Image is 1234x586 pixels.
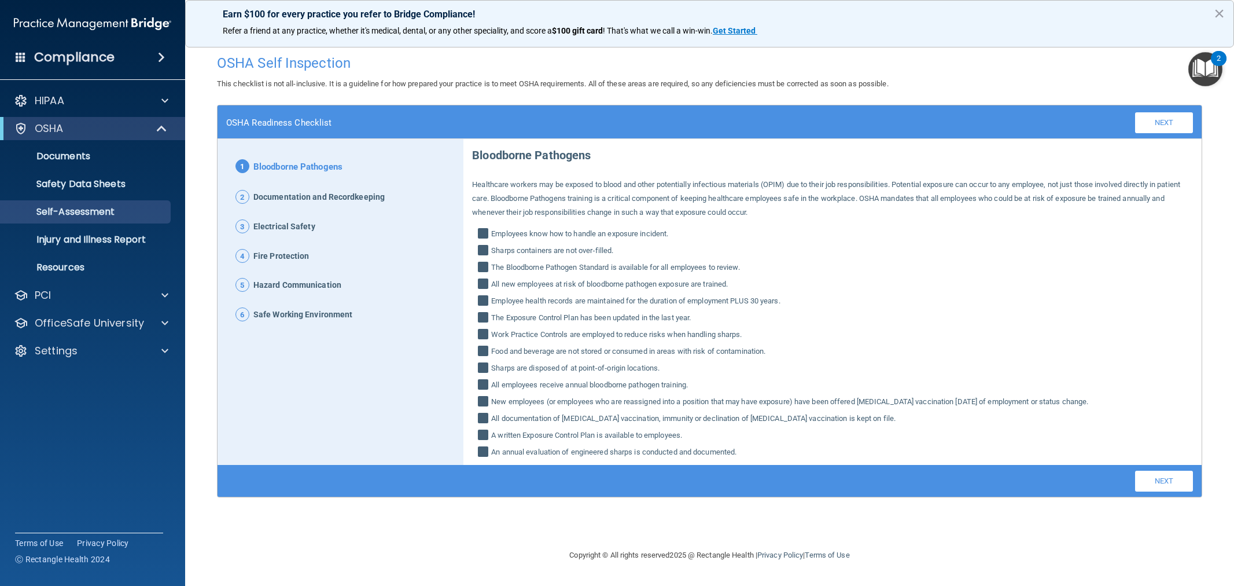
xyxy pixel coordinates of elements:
a: OSHA [14,122,168,135]
p: Injury and Illness Report [8,234,165,246]
a: OfficeSafe University [14,316,168,330]
span: The Bloodborne Pathogen Standard is available for all employees to review. [491,261,739,274]
p: PCI [35,288,51,302]
input: All documentation of [MEDICAL_DATA] vaccination, immunity or declination of [MEDICAL_DATA] vaccin... [478,414,491,426]
strong: $100 gift card [552,26,603,35]
p: Settings [35,344,78,358]
input: The Bloodborne Pathogen Standard is available for all employees to review. [478,263,491,274]
span: Electrical Safety [253,219,315,235]
span: An annual evaluation of engineered sharps is conducted and documented. [491,445,736,459]
a: Next [1135,471,1193,492]
input: A written Exposure Control Plan is available to employees. [478,431,491,442]
h4: OSHA Self Inspection [217,56,1202,71]
a: HIPAA [14,94,168,108]
input: All new employees at risk of bloodborne pathogen exposure are trained. [478,280,491,291]
input: Employee health records are maintained for the duration of employment PLUS 30 years. [478,296,491,308]
a: Terms of Use [15,537,63,549]
input: Sharps are disposed of at point‐of‐origin locations. [478,364,491,375]
p: Bloodborne Pathogens [472,139,1193,166]
p: OSHA [35,122,64,135]
p: Self-Assessment [8,206,165,218]
span: Documentation and Recordkeeping [253,190,385,205]
span: New employees (or employees who are reassigned into a position that may have exposure) have been ... [491,395,1088,409]
a: Privacy Policy [757,551,803,559]
p: Documents [8,151,165,162]
div: 2 [1217,58,1221,74]
p: HIPAA [35,94,64,108]
span: 5 [235,278,249,292]
img: PMB logo [14,12,171,35]
input: The Exposure Control Plan has been updated in the last year. [478,313,491,325]
input: All employees receive annual bloodborne pathogen training. [478,380,491,392]
span: 4 [235,249,249,263]
span: This checklist is not all-inclusive. It is a guideline for how prepared your practice is to meet ... [217,79,889,88]
span: Safe Working Environment [253,307,352,323]
p: Safety Data Sheets [8,178,165,190]
span: Ⓒ Rectangle Health 2024 [15,554,110,565]
span: Bloodborne Pathogens [253,159,342,175]
span: Work Practice Controls are employed to reduce risks when handling sharps. [491,328,742,342]
span: Employee health records are maintained for the duration of employment PLUS 30 years. [491,294,780,308]
input: Employees know how to handle an exposure incident. [478,229,491,241]
span: Sharps containers are not over‐filled. [491,244,613,258]
p: OfficeSafe University [35,316,144,330]
span: A written Exposure Control Plan is available to employees. [491,428,682,442]
span: Employees know how to handle an exposure incident. [491,227,668,241]
a: Privacy Policy [77,537,129,549]
span: Fire Protection [253,249,310,264]
span: 1 [235,159,249,173]
input: An annual evaluation of engineered sharps is conducted and documented. [478,448,491,459]
a: Next [1135,112,1193,133]
a: Get Started [713,26,757,35]
span: Refer a friend at any practice, whether it's medical, dental, or any other speciality, and score a [223,26,552,35]
span: 3 [235,219,249,233]
input: Work Practice Controls are employed to reduce risks when handling sharps. [478,330,491,342]
div: Copyright © All rights reserved 2025 @ Rectangle Health | | [499,537,921,574]
strong: Get Started [713,26,756,35]
span: All documentation of [MEDICAL_DATA] vaccination, immunity or declination of [MEDICAL_DATA] vaccin... [491,412,896,426]
span: 6 [235,307,249,321]
button: Close [1214,4,1225,23]
span: Sharps are disposed of at point‐of‐origin locations. [491,361,660,375]
span: Food and beverage are not stored or consumed in areas with risk of contamination. [491,345,765,358]
p: Resources [8,262,165,273]
h4: Compliance [34,49,115,65]
input: Food and beverage are not stored or consumed in areas with risk of contamination. [478,347,491,358]
span: 2 [235,190,249,204]
button: Open Resource Center, 2 new notifications [1188,52,1222,86]
a: Settings [14,344,168,358]
span: ! That's what we call a win-win. [603,26,713,35]
input: New employees (or employees who are reassigned into a position that may have exposure) have been ... [478,397,491,409]
p: Earn $100 for every practice you refer to Bridge Compliance! [223,9,1196,20]
a: Terms of Use [805,551,849,559]
h4: OSHA Readiness Checklist [226,118,331,128]
span: All new employees at risk of bloodborne pathogen exposure are trained. [491,277,728,291]
span: Hazard Communication [253,278,341,293]
span: All employees receive annual bloodborne pathogen training. [491,378,688,392]
span: The Exposure Control Plan has been updated in the last year. [491,311,691,325]
input: Sharps containers are not over‐filled. [478,246,491,258]
a: PCI [14,288,168,302]
p: Healthcare workers may be exposed to blood and other potentially infectious materials (OPIM) due ... [472,178,1193,219]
